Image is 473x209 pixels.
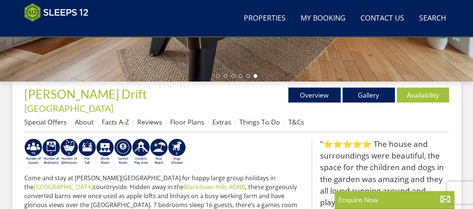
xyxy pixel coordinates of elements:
[288,117,304,126] a: T&Cs
[241,10,289,27] a: Properties
[288,87,341,102] a: Overview
[24,87,147,101] span: [PERSON_NAME] Drift
[357,10,407,27] a: Contact Us
[338,195,451,205] p: Enquire Now
[42,138,60,165] img: AD_4nXfpvCopSjPgFbrTpZ4Gb7z5vnaH8jAbqJolZQMpS62V5cqRSJM9TeuVSL7bGYE6JfFcU1DuF4uSwvi9kHIO1tFmPipW4...
[24,3,89,22] img: Sleeps 12
[24,87,149,101] a: [PERSON_NAME] Drift
[343,87,395,102] a: Gallery
[78,138,96,165] img: AD_4nXcpX5uDwed6-YChlrI2BYOgXwgg3aqYHOhRm0XfZB-YtQW2NrmeCr45vGAfVKUq4uWnc59ZmEsEzoF5o39EWARlT1ewO...
[397,87,449,102] a: Availability
[168,138,186,165] img: AD_4nXe7_8LrJK20fD9VNWAdfykBvHkWcczWBt5QOadXbvIwJqtaRaRf-iI0SeDpMmH1MdC9T1Vy22FMXzzjMAvSuTB5cJ7z5...
[114,138,132,165] img: AD_4nXdrZMsjcYNLGsKuA84hRzvIbesVCpXJ0qqnwZoX5ch9Zjv73tWe4fnFRs2gJ9dSiUubhZXckSJX_mqrZBmYExREIfryF...
[24,138,42,165] img: AD_4nXdwHKoPlWg9i-qbaw4Bguip8uCpOzKQ72KE2PxPib_XJhB8ZK5oxjVswygix9eY1y4SZ9_W9TbywukBYUE2Vsp6H_V9H...
[239,117,280,126] a: Things To Do
[24,103,113,114] a: [GEOGRAPHIC_DATA]
[150,138,168,165] img: AD_4nXe7lJTbYb9d3pOukuYsm3GQOjQ0HANv8W51pVFfFFAC8dZrqJkVAnU455fekK_DxJuzpgZXdFqYqXRzTpVfWE95bX3Bz...
[298,10,348,27] a: My Booking
[96,138,114,165] img: AD_4nXcMx2CE34V8zJUSEa4yj9Pppk-n32tBXeIdXm2A2oX1xZoj8zz1pCuMiQujsiKLZDhbHnQsaZvA37aEfuFKITYDwIrZv...
[137,117,162,126] a: Reviews
[75,117,93,126] a: About
[416,10,449,27] a: Search
[60,138,78,165] img: AD_4nXcXNpYDZXOBbgKRPEBCaCiOIsoVeJcYnRY4YZ47RmIfjOLfmwdYBtQTxcKJd6HVFC_WLGi2mB_1lWquKfYs6Lp6-6TPV...
[21,26,99,33] iframe: Customer reviews powered by Trustpilot
[34,183,93,191] a: [GEOGRAPHIC_DATA]
[184,183,245,191] a: Blackdown Hills AONB
[24,117,67,126] a: Special Offers
[212,117,231,126] a: Extras
[170,117,204,126] a: Floor Plans
[102,117,129,126] a: Facts A-Z
[132,138,150,165] img: AD_4nXfjdDqPkGBf7Vpi6H87bmAUe5GYCbodrAbU4sf37YN55BCjSXGx5ZgBV7Vb9EJZsXiNVuyAiuJUB3WVt-w9eJ0vaBcHg...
